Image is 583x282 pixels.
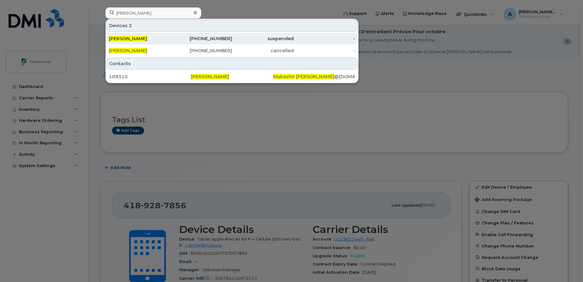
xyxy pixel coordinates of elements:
[296,74,334,79] span: [PERSON_NAME]
[129,22,132,29] span: 2
[171,47,232,54] div: [PHONE_NUMBER]
[191,74,229,79] span: [PERSON_NAME]
[109,73,191,80] div: 109315
[106,45,358,56] a: [PERSON_NAME][PHONE_NUMBER]cancelled-
[109,36,147,41] span: [PERSON_NAME]
[273,74,295,79] span: Mubashir
[106,58,358,70] div: Contacts
[106,33,358,44] a: [PERSON_NAME][PHONE_NUMBER]suspended-
[294,35,355,42] div: -
[232,47,294,54] div: cancelled
[171,35,232,42] div: [PHONE_NUMBER]
[109,48,147,53] span: [PERSON_NAME]
[294,47,355,54] div: -
[106,71,358,82] a: 109315[PERSON_NAME]Mubashir.[PERSON_NAME]@[DOMAIN_NAME]
[232,35,294,42] div: suspended
[106,20,358,32] div: Devices
[273,73,355,80] div: . @[DOMAIN_NAME]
